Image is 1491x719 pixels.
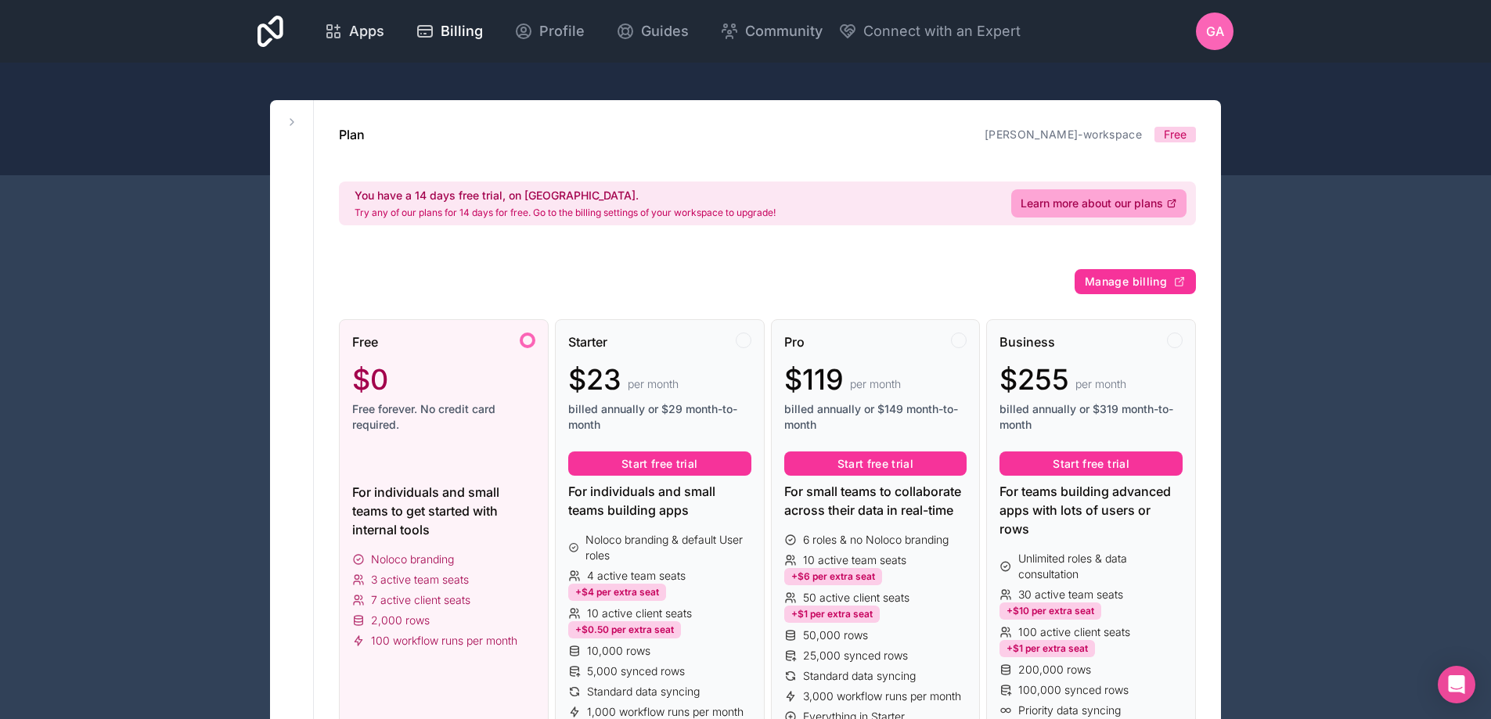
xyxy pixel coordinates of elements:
[352,401,535,433] span: Free forever. No credit card required.
[371,572,469,588] span: 3 active team seats
[999,333,1055,351] span: Business
[568,584,666,601] div: +$4 per extra seat
[568,364,621,395] span: $23
[803,532,949,548] span: 6 roles & no Noloco branding
[999,602,1101,620] div: +$10 per extra seat
[1021,196,1163,211] span: Learn more about our plans
[587,663,685,679] span: 5,000 synced rows
[568,621,681,638] div: +$0.50 per extra seat
[585,532,751,563] span: Noloco branding & default User roles
[1164,127,1187,142] span: Free
[568,482,751,519] div: For individuals and small teams building apps
[1018,551,1183,582] span: Unlimited roles & data consultation
[568,401,751,433] span: billed annually or $29 month-to-month
[441,20,483,42] span: Billing
[1018,662,1091,678] span: 200,000 rows
[1018,682,1129,698] span: 100,000 synced rows
[999,364,1069,395] span: $255
[999,482,1183,538] div: For teams building advanced apps with lots of users or rows
[803,552,906,568] span: 10 active team seats
[985,128,1142,141] a: [PERSON_NAME]-workspace
[352,333,378,351] span: Free
[1018,587,1123,602] span: 30 active team seats
[803,590,909,606] span: 50 active client seats
[502,14,597,49] a: Profile
[1018,624,1130,640] span: 100 active client seats
[784,482,967,519] div: For small teams to collaborate across their data in real-time
[603,14,701,49] a: Guides
[1075,376,1126,392] span: per month
[568,333,607,351] span: Starter
[339,125,365,144] h1: Plan
[784,606,880,623] div: +$1 per extra seat
[355,188,776,203] h2: You have a 14 days free trial, on [GEOGRAPHIC_DATA].
[999,401,1183,433] span: billed annually or $319 month-to-month
[1018,703,1121,718] span: Priority data syncing
[587,606,692,621] span: 10 active client seats
[745,20,823,42] span: Community
[628,376,679,392] span: per month
[803,648,908,663] span: 25,000 synced rows
[352,364,388,395] span: $0
[784,401,967,433] span: billed annually or $149 month-to-month
[784,568,882,585] div: +$6 per extra seat
[1206,22,1224,41] span: GA
[999,451,1183,476] button: Start free trial
[349,20,384,42] span: Apps
[587,643,650,659] span: 10,000 rows
[1011,189,1187,217] a: Learn more about our plans
[568,451,751,476] button: Start free trial
[803,668,916,684] span: Standard data syncing
[587,684,700,699] span: Standard data syncing
[539,20,585,42] span: Profile
[1085,275,1167,289] span: Manage billing
[641,20,689,42] span: Guides
[1438,666,1475,703] div: Open Intercom Messenger
[999,640,1095,657] div: +$1 per extra seat
[784,451,967,476] button: Start free trial
[587,568,686,584] span: 4 active team seats
[784,333,805,351] span: Pro
[850,376,901,392] span: per month
[838,20,1021,42] button: Connect with an Expert
[371,613,430,628] span: 2,000 rows
[403,14,495,49] a: Billing
[1075,269,1196,294] button: Manage billing
[803,688,961,704] span: 3,000 workflow runs per month
[803,627,868,643] span: 50,000 rows
[355,207,776,219] p: Try any of our plans for 14 days for free. Go to the billing settings of your workspace to upgrade!
[708,14,835,49] a: Community
[312,14,397,49] a: Apps
[352,483,535,539] div: For individuals and small teams to get started with internal tools
[371,552,454,567] span: Noloco branding
[371,592,470,608] span: 7 active client seats
[863,20,1021,42] span: Connect with an Expert
[371,633,517,649] span: 100 workflow runs per month
[784,364,844,395] span: $119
